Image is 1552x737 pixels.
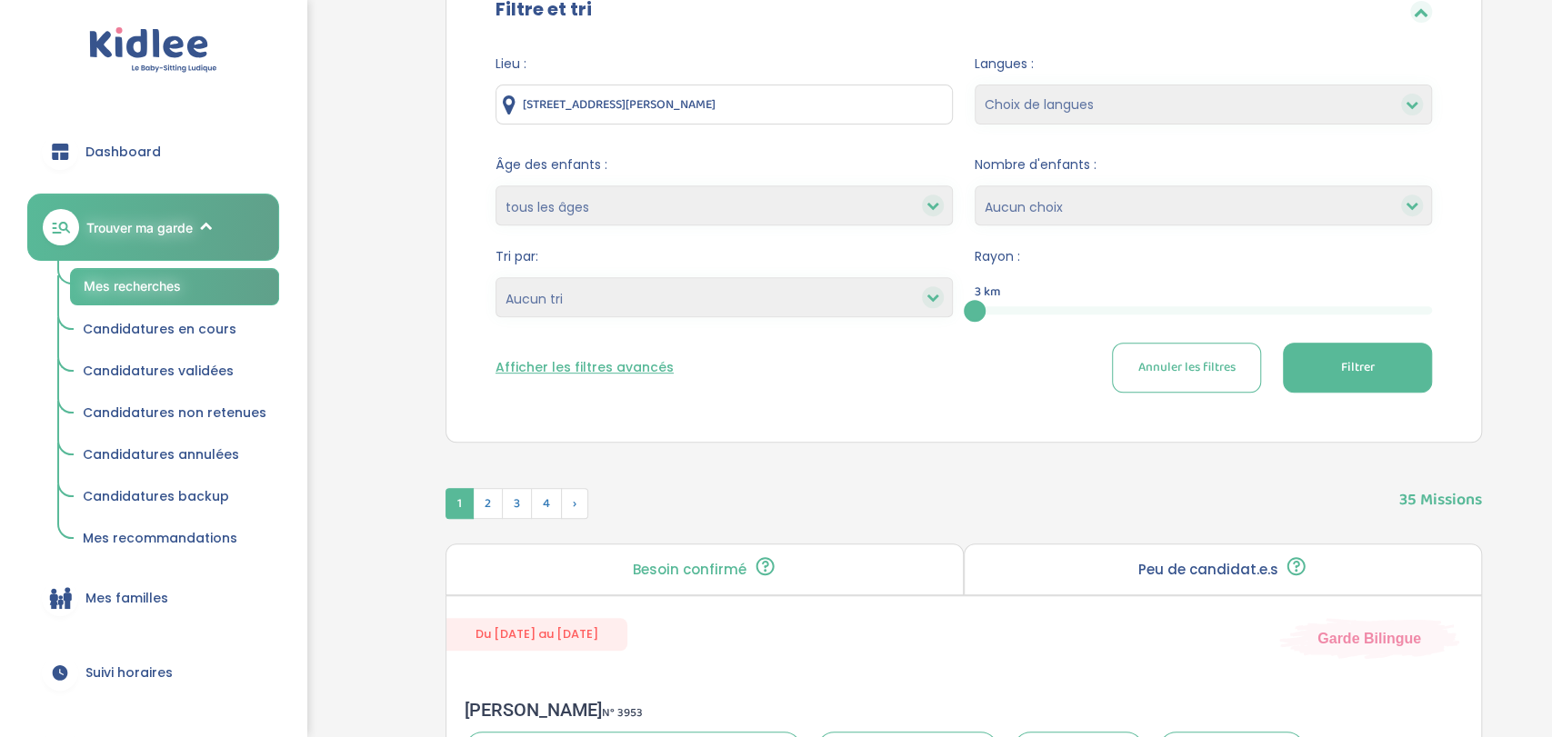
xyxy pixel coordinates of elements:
[975,283,1001,302] span: 3 km
[465,699,1305,721] div: [PERSON_NAME]
[1340,358,1374,377] span: Filtrer
[83,487,229,505] span: Candidatures backup
[83,445,239,463] span: Candidatures annulées
[446,618,627,650] span: Du [DATE] au [DATE]
[502,488,532,519] span: 3
[1137,563,1277,577] p: Peu de candidat.e.s
[633,563,746,577] p: Besoin confirmé
[83,529,237,547] span: Mes recommandations
[83,320,236,338] span: Candidatures en cours
[1112,343,1261,393] button: Annuler les filtres
[70,354,279,389] a: Candidatures validées
[27,640,279,705] a: Suivi horaires
[70,438,279,473] a: Candidatures annulées
[70,313,279,347] a: Candidatures en cours
[473,488,503,519] span: 2
[70,268,279,305] a: Mes recherches
[975,55,1432,74] span: Langues :
[27,565,279,631] a: Mes familles
[27,194,279,261] a: Trouver ma garde
[496,55,953,74] span: Lieu :
[561,488,588,519] span: Suivant »
[975,247,1432,266] span: Rayon :
[602,703,643,722] span: N° 3953
[84,278,181,294] span: Mes recherches
[70,522,279,556] a: Mes recommandations
[1317,629,1421,649] span: Garde Bilingue
[496,247,953,266] span: Tri par:
[496,85,953,124] input: Ville ou code postale
[89,27,217,74] img: logo.svg
[83,362,234,380] span: Candidatures validées
[85,663,173,682] span: Suivi horaires
[531,488,562,519] span: 4
[1283,343,1432,393] button: Filtrer
[83,403,266,422] span: Candidatures non retenues
[496,155,953,174] span: Âge des enfants :
[446,488,474,519] span: 1
[70,396,279,431] a: Candidatures non retenues
[85,143,161,162] span: Dashboard
[70,480,279,514] a: Candidatures backup
[27,119,279,184] a: Dashboard
[975,155,1432,174] span: Nombre d'enfants :
[496,358,674,377] button: Afficher les filtres avancés
[1399,470,1482,513] span: 35 Missions
[85,589,168,608] span: Mes familles
[1137,358,1235,377] span: Annuler les filtres
[86,218,193,237] span: Trouver ma garde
